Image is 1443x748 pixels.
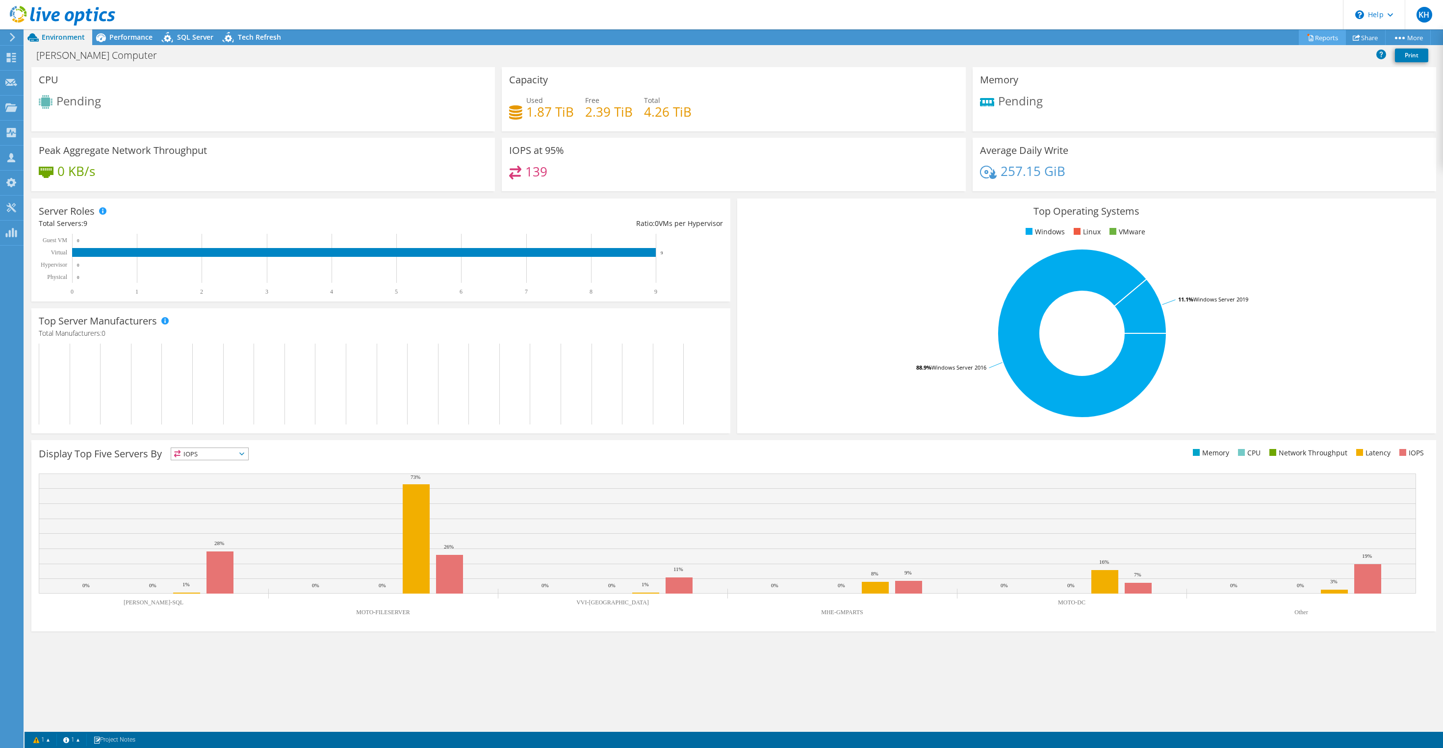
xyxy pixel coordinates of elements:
[330,288,333,295] text: 4
[1001,582,1008,588] text: 0%
[102,328,105,338] span: 0
[135,288,138,295] text: 1
[1193,296,1248,303] tspan: Windows Server 2019
[379,582,386,588] text: 0%
[1267,448,1347,458] li: Network Throughput
[1230,582,1237,588] text: 0%
[980,145,1068,156] h3: Average Daily Write
[444,544,454,549] text: 26%
[931,364,986,371] tspan: Windows Server 2016
[182,581,190,587] text: 1%
[77,263,79,268] text: 0
[460,288,463,295] text: 6
[51,249,68,256] text: Virtual
[644,106,692,117] h4: 4.26 TiB
[77,238,79,243] text: 0
[238,32,281,42] span: Tech Refresh
[39,328,723,339] h4: Total Manufacturers:
[1178,296,1193,303] tspan: 11.1%
[32,50,172,61] h1: [PERSON_NAME] Computer
[77,275,79,280] text: 0
[525,288,528,295] text: 7
[745,206,1429,217] h3: Top Operating Systems
[1397,448,1424,458] li: IOPS
[1001,166,1065,176] h4: 257.15 GiB
[904,570,912,575] text: 9%
[56,93,101,109] span: Pending
[149,582,156,588] text: 0%
[171,448,248,460] span: IOPS
[39,218,381,229] div: Total Servers:
[39,145,207,156] h3: Peak Aggregate Network Throughput
[838,582,845,588] text: 0%
[214,540,224,546] text: 28%
[265,288,268,295] text: 3
[673,566,683,572] text: 11%
[509,75,548,85] h3: Capacity
[1294,609,1308,616] text: Other
[356,609,410,616] text: MOTO-FILESERVER
[526,96,543,105] span: Used
[1099,559,1109,565] text: 16%
[395,288,398,295] text: 5
[1330,578,1338,584] text: 3%
[57,166,95,176] h4: 0 KB/s
[642,581,649,587] text: 1%
[109,32,153,42] span: Performance
[585,106,633,117] h4: 2.39 TiB
[312,582,319,588] text: 0%
[661,250,663,255] text: 9
[509,145,564,156] h3: IOPS at 95%
[541,582,549,588] text: 0%
[1067,582,1075,588] text: 0%
[1385,30,1431,45] a: More
[26,734,57,746] a: 1
[1395,49,1428,62] a: Print
[1297,582,1304,588] text: 0%
[83,219,87,228] span: 9
[655,219,659,228] span: 0
[42,32,85,42] span: Environment
[871,571,878,576] text: 8%
[1355,10,1364,19] svg: \n
[411,474,420,480] text: 73%
[525,166,547,177] h4: 139
[1236,448,1261,458] li: CPU
[980,75,1018,85] h3: Memory
[41,261,67,268] text: Hypervisor
[56,734,87,746] a: 1
[1299,30,1346,45] a: Reports
[1058,599,1085,606] text: MOTO-DC
[654,288,657,295] text: 9
[1023,226,1065,237] li: Windows
[86,734,142,746] a: Project Notes
[585,96,599,105] span: Free
[39,316,157,326] h3: Top Server Manufacturers
[590,288,593,295] text: 8
[1362,553,1372,559] text: 19%
[576,599,649,606] text: VVI-[GEOGRAPHIC_DATA]
[821,609,863,616] text: MHE-GMPARTS
[1071,226,1101,237] li: Linux
[916,364,931,371] tspan: 88.9%
[1417,7,1432,23] span: KH
[82,582,90,588] text: 0%
[39,75,58,85] h3: CPU
[1107,226,1145,237] li: VMware
[124,599,183,606] text: [PERSON_NAME]-SQL
[47,274,67,280] text: Physical
[771,582,778,588] text: 0%
[644,96,660,105] span: Total
[381,218,722,229] div: Ratio: VMs per Hypervisor
[608,582,616,588] text: 0%
[1345,30,1386,45] a: Share
[526,106,574,117] h4: 1.87 TiB
[39,206,95,217] h3: Server Roles
[1134,572,1141,577] text: 7%
[177,32,213,42] span: SQL Server
[1354,448,1391,458] li: Latency
[200,288,203,295] text: 2
[43,237,67,244] text: Guest VM
[998,93,1043,109] span: Pending
[71,288,74,295] text: 0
